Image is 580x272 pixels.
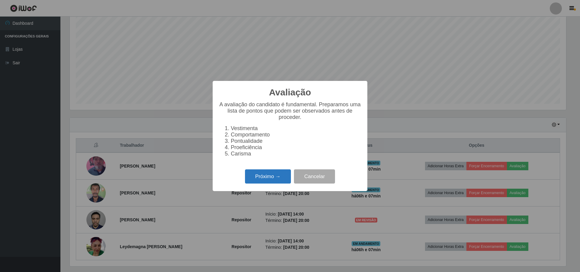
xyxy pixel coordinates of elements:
[294,169,335,184] button: Cancelar
[269,87,311,98] h2: Avaliação
[231,125,361,132] li: Vestimenta
[245,169,291,184] button: Próximo →
[231,151,361,157] li: Carisma
[231,132,361,138] li: Comportamento
[231,138,361,144] li: Pontualidade
[231,144,361,151] li: Proeficiência
[219,101,361,120] p: A avaliação do candidato é fundamental. Preparamos uma lista de pontos que podem ser observados a...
